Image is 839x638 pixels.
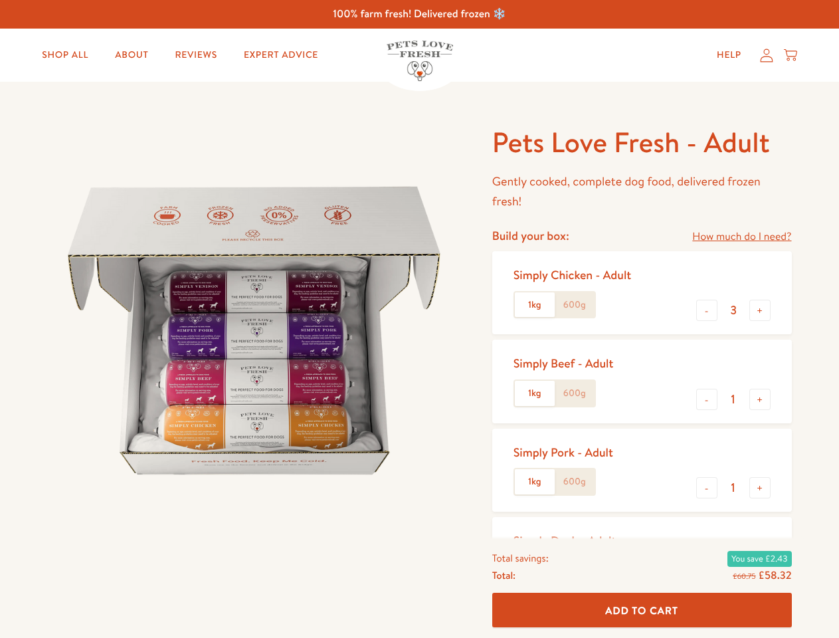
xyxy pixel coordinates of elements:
img: Pets Love Fresh [387,41,453,81]
button: + [749,477,771,498]
span: £58.32 [758,568,791,582]
a: Help [706,42,752,68]
a: Shop All [31,42,99,68]
label: 1kg [515,381,555,406]
h1: Pets Love Fresh - Adult [492,124,792,161]
label: 1kg [515,292,555,318]
span: Total: [492,566,515,584]
p: Gently cooked, complete dog food, delivered frozen fresh! [492,171,792,212]
img: Pets Love Fresh - Adult [48,124,460,537]
button: Add To Cart [492,593,792,628]
button: + [749,300,771,321]
label: 600g [555,381,595,406]
div: Simply Duck - Adult [513,533,616,548]
span: You save £2.43 [727,550,791,566]
a: Reviews [164,42,227,68]
a: About [104,42,159,68]
a: Expert Advice [233,42,329,68]
h4: Build your box: [492,228,569,243]
span: Total savings: [492,549,549,566]
div: Simply Pork - Adult [513,445,613,460]
div: Simply Beef - Adult [513,356,614,371]
label: 600g [555,469,595,494]
button: + [749,389,771,410]
div: Simply Chicken - Adult [513,267,631,282]
button: - [696,300,717,321]
label: 600g [555,292,595,318]
span: Add To Cart [605,603,678,617]
a: How much do I need? [692,228,791,246]
button: - [696,389,717,410]
s: £60.75 [733,570,755,581]
button: - [696,477,717,498]
label: 1kg [515,469,555,494]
